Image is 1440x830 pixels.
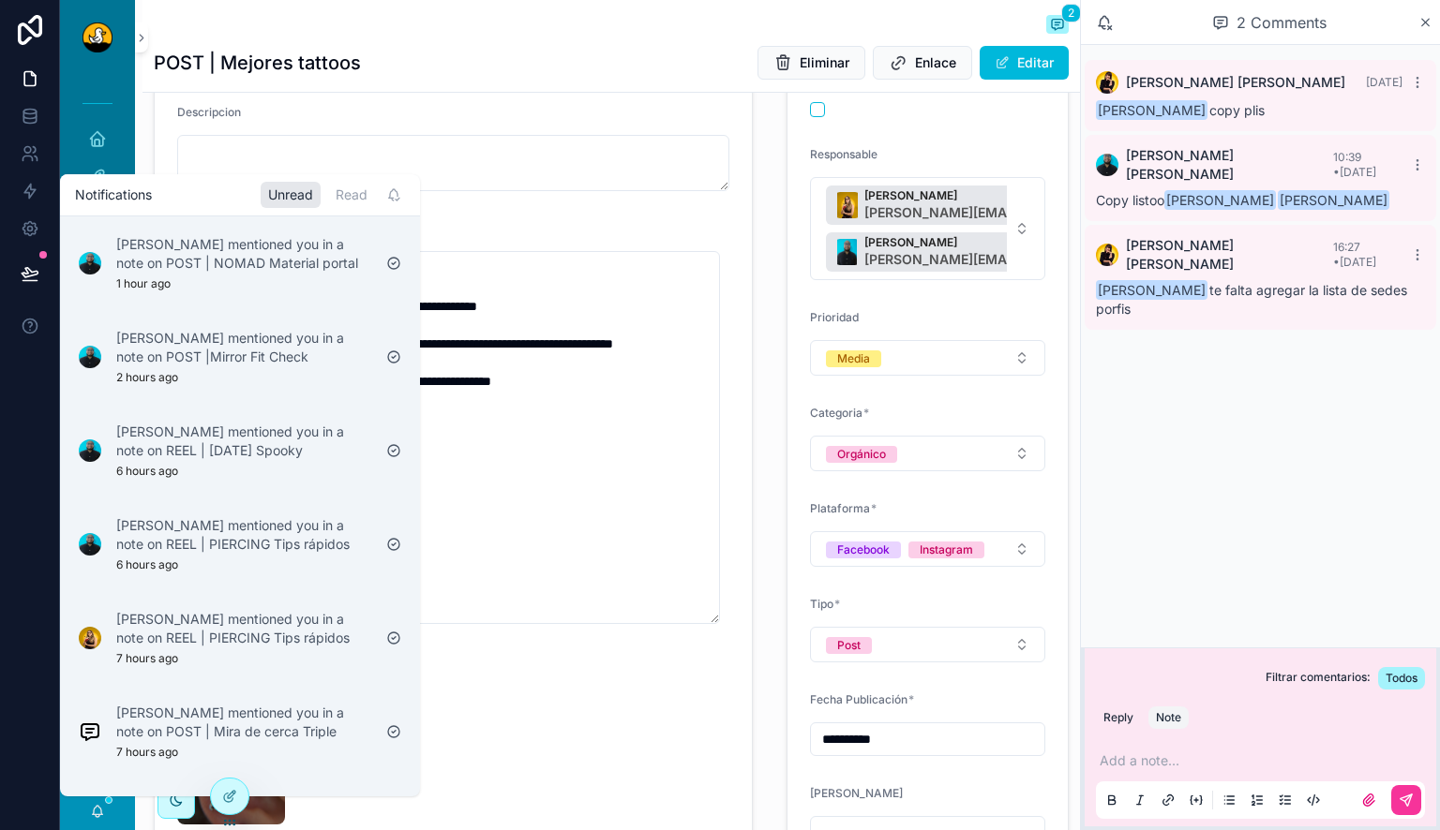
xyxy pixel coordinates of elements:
[79,627,101,649] img: Notification icon
[873,46,972,80] button: Enlace
[116,704,371,741] p: [PERSON_NAME] mentioned you in a note on POST | Mira de cerca Triple
[1126,73,1345,92] span: [PERSON_NAME] [PERSON_NAME]
[116,370,178,385] p: 2 hours ago
[79,439,101,462] img: Notification icon
[864,203,1164,222] span: [PERSON_NAME][EMAIL_ADDRESS][DOMAIN_NAME]
[79,252,101,274] img: Notification icon
[980,46,1069,80] button: Editar
[1164,190,1276,210] span: [PERSON_NAME]
[1156,710,1181,725] div: Note
[116,464,178,479] p: 6 hours ago
[826,185,1192,225] button: Unselect 5
[1096,102,1265,118] span: copy plis
[116,276,171,291] p: 1 hour ago
[810,147,877,161] span: Responsable
[75,185,152,204] h1: Notifications
[810,786,903,800] span: [PERSON_NAME]
[60,75,135,384] div: scrollable content
[1148,706,1189,729] button: Note
[920,541,973,558] div: Instagram
[826,232,1192,272] button: Unselect 40
[1366,75,1402,89] span: [DATE]
[1278,190,1389,210] span: [PERSON_NAME]
[837,541,890,558] div: Facebook
[1266,670,1371,689] span: Filtrar comentarios:
[810,597,833,611] span: Tipo
[1096,280,1207,300] span: [PERSON_NAME]
[1096,192,1391,208] span: Copy listoo
[810,406,862,420] span: Categoria
[810,692,907,706] span: Fecha Publicación
[154,50,361,76] h1: POST | Mejores tattoos
[1126,236,1333,274] span: [PERSON_NAME] [PERSON_NAME]
[1061,4,1081,22] span: 2
[116,516,371,554] p: [PERSON_NAME] mentioned you in a note on REEL | PIERCING Tips rápidos
[810,310,859,324] span: Prioridad
[864,188,1164,203] span: [PERSON_NAME]
[328,182,375,208] div: Read
[810,627,1045,662] button: Select Button
[82,22,112,52] img: App logo
[116,745,178,760] p: 7 hours ago
[116,610,371,647] p: [PERSON_NAME] mentioned you in a note on REEL | PIERCING Tips rápidos
[810,436,1045,471] button: Select Button
[79,533,101,556] img: Notification icon
[810,340,1045,376] button: Select Button
[79,720,101,743] img: Notification icon
[800,53,849,72] span: Eliminar
[864,250,1164,269] span: [PERSON_NAME][EMAIL_ADDRESS][PERSON_NAME][DOMAIN_NAME]
[116,235,371,273] p: [PERSON_NAME] mentioned you in a note on POST | NOMAD Material portal
[837,637,861,654] div: Post
[837,350,870,367] div: Media
[837,446,886,463] div: Orgánico
[757,46,865,80] button: Eliminar
[1333,150,1376,179] span: 10:39 • [DATE]
[1237,11,1327,34] span: 2 Comments
[810,501,870,515] span: Plataforma
[1378,667,1425,689] button: Todos
[116,329,371,366] p: [PERSON_NAME] mentioned you in a note on POST |Mirror Fit Check
[1333,240,1376,269] span: 16:27 • [DATE]
[810,177,1045,280] button: Select Button
[826,444,897,463] button: Unselect ORGANICO
[864,235,1164,250] span: [PERSON_NAME]
[908,540,984,558] button: Unselect INSTAGRAM
[1096,706,1141,729] button: Reply
[1046,15,1069,37] button: 2
[826,635,872,654] button: Unselect POST
[116,557,178,572] p: 6 hours ago
[915,53,956,72] span: Enlace
[177,105,241,119] span: Descripcion
[261,182,321,208] div: Unread
[1126,146,1333,184] span: [PERSON_NAME] [PERSON_NAME]
[79,346,101,368] img: Notification icon
[826,540,901,558] button: Unselect FACEBOOK
[1096,100,1207,120] span: [PERSON_NAME]
[116,651,178,666] p: 7 hours ago
[116,422,371,460] p: [PERSON_NAME] mentioned you in a note on REEL | [DATE] Spooky
[810,531,1045,567] button: Select Button
[1096,282,1407,317] span: te falta agregar la lista de sedes porfis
